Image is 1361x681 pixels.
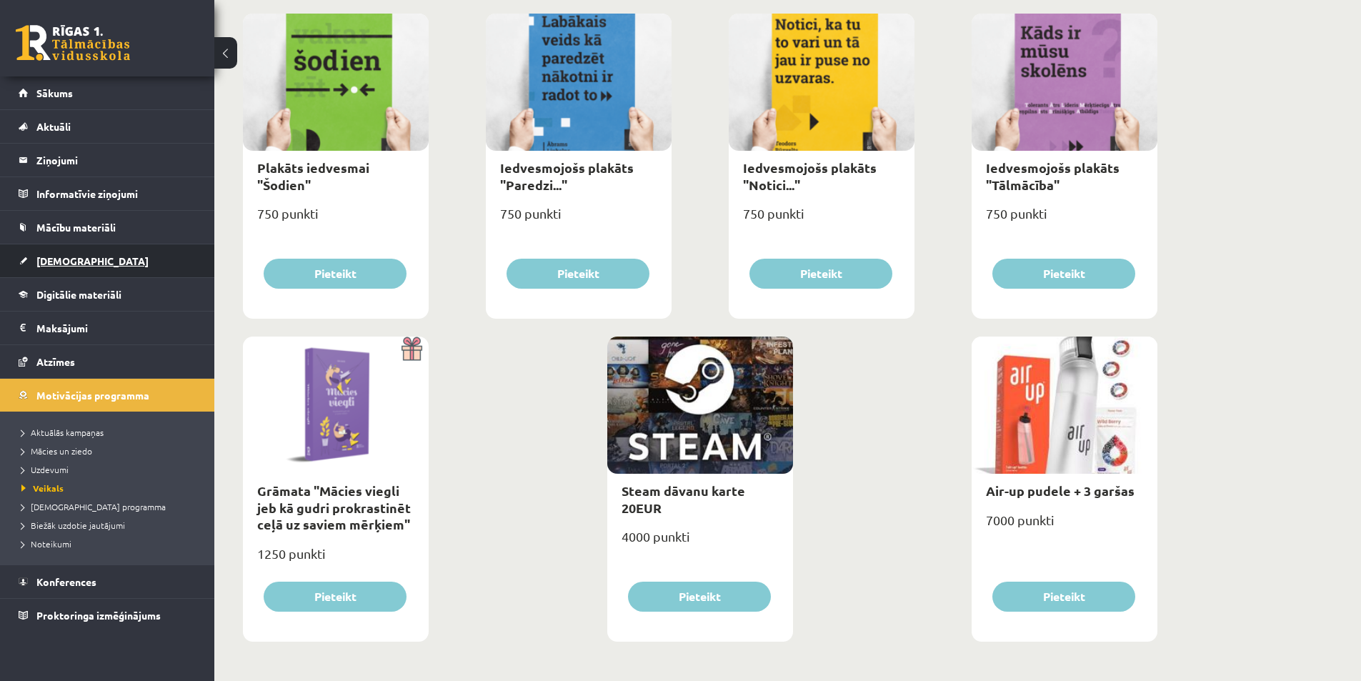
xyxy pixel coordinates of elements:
a: Sākums [19,76,196,109]
span: Motivācijas programma [36,389,149,402]
a: Motivācijas programma [19,379,196,412]
a: Mācies un ziedo [21,444,200,457]
a: [DEMOGRAPHIC_DATA] programma [21,500,200,513]
span: Mācies un ziedo [21,445,92,457]
button: Pieteikt [264,582,407,612]
span: Aktuāli [36,120,71,133]
a: Veikals [21,482,200,494]
span: Proktoringa izmēģinājums [36,609,161,622]
span: Noteikumi [21,538,71,550]
span: [DEMOGRAPHIC_DATA] [36,254,149,267]
span: Biežāk uzdotie jautājumi [21,520,125,531]
legend: Maksājumi [36,312,196,344]
a: Iedvesmojošs plakāts "Tālmācība" [986,159,1120,192]
div: 4000 punkti [607,525,793,560]
a: Aktuāli [19,110,196,143]
span: Atzīmes [36,355,75,368]
legend: Informatīvie ziņojumi [36,177,196,210]
span: Konferences [36,575,96,588]
span: Mācību materiāli [36,221,116,234]
div: 750 punkti [729,202,914,237]
a: Plakāts iedvesmai "Šodien" [257,159,369,192]
div: 7000 punkti [972,508,1157,544]
div: 750 punkti [243,202,429,237]
a: Ziņojumi [19,144,196,177]
button: Pieteikt [507,259,649,289]
span: Veikals [21,482,64,494]
img: Dāvana ar pārsteigumu [397,337,429,361]
div: 750 punkti [972,202,1157,237]
a: Noteikumi [21,537,200,550]
div: 750 punkti [486,202,672,237]
a: Steam dāvanu karte 20EUR [622,482,745,515]
a: [DEMOGRAPHIC_DATA] [19,244,196,277]
legend: Ziņojumi [36,144,196,177]
a: Digitālie materiāli [19,278,196,311]
button: Pieteikt [992,259,1135,289]
a: Iedvesmojošs plakāts "Notici..." [743,159,877,192]
a: Atzīmes [19,345,196,378]
button: Pieteikt [264,259,407,289]
div: 1250 punkti [243,542,429,577]
span: Aktuālās kampaņas [21,427,104,438]
button: Pieteikt [628,582,771,612]
a: Informatīvie ziņojumi [19,177,196,210]
a: Grāmata "Mācies viegli jeb kā gudri prokrastinēt ceļā uz saviem mērķiem" [257,482,411,532]
a: Uzdevumi [21,463,200,476]
a: Air-up pudele + 3 garšas [986,482,1135,499]
span: Uzdevumi [21,464,69,475]
a: Rīgas 1. Tālmācības vidusskola [16,25,130,61]
span: Digitālie materiāli [36,288,121,301]
a: Maksājumi [19,312,196,344]
a: Proktoringa izmēģinājums [19,599,196,632]
a: Konferences [19,565,196,598]
a: Aktuālās kampaņas [21,426,200,439]
button: Pieteikt [992,582,1135,612]
span: [DEMOGRAPHIC_DATA] programma [21,501,166,512]
a: Biežāk uzdotie jautājumi [21,519,200,532]
a: Mācību materiāli [19,211,196,244]
a: Iedvesmojošs plakāts "Paredzi..." [500,159,634,192]
button: Pieteikt [749,259,892,289]
span: Sākums [36,86,73,99]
